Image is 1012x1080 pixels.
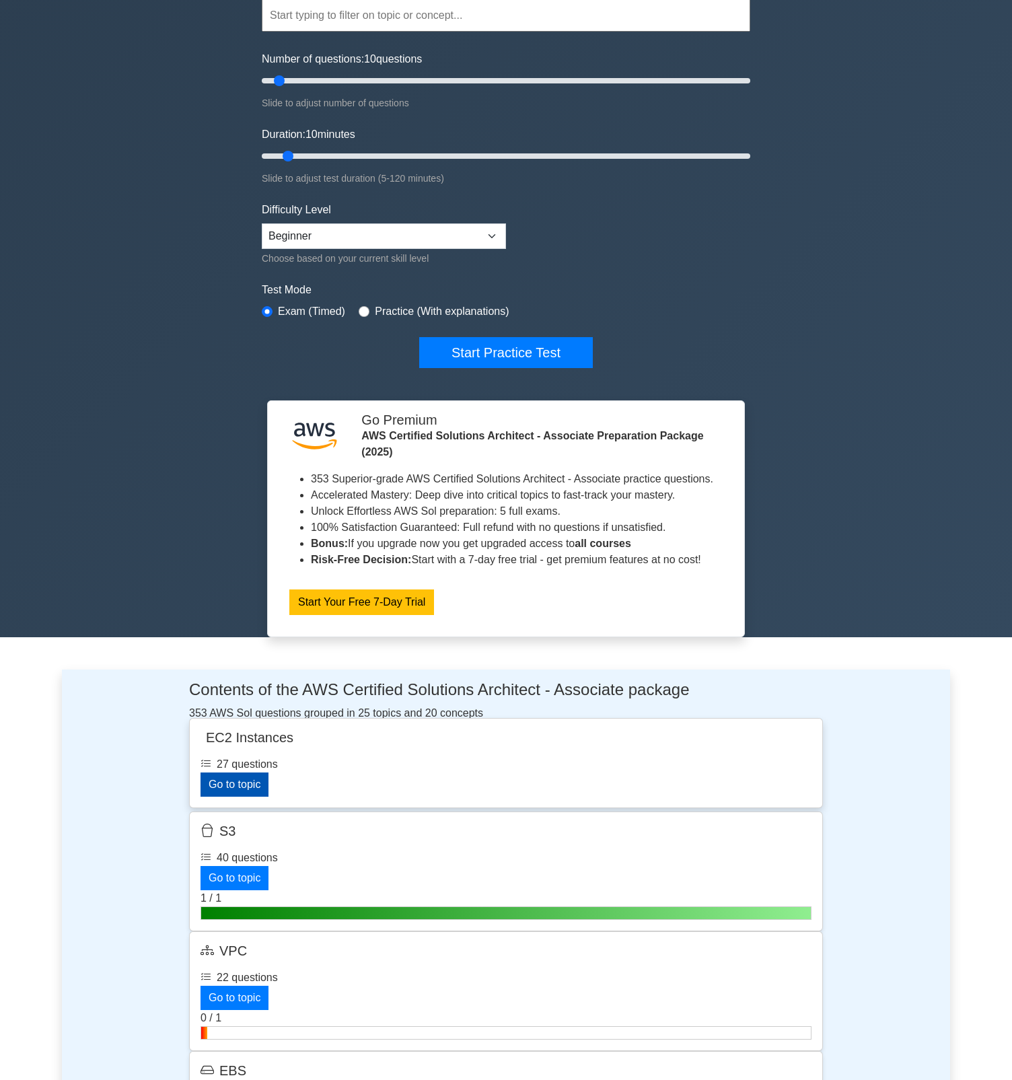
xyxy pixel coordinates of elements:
[262,51,422,67] label: Number of questions: questions
[262,127,355,143] label: Duration: minutes
[289,589,434,615] a: Start Your Free 7-Day Trial
[278,303,345,320] label: Exam (Timed)
[364,53,376,65] span: 10
[201,986,268,1010] a: Go to topic
[201,772,268,797] a: Go to topic
[262,172,750,186] div: Slide to adjust test duration (5-120 minutes)
[305,129,318,140] span: 10
[419,337,593,368] button: Start Practice Test
[262,282,750,298] label: Test Mode
[189,680,823,700] h4: Contents of the AWS Certified Solutions Architect - Associate package
[262,252,506,266] div: Choose based on your current skill level
[375,303,509,320] label: Practice (With explanations)
[189,680,823,721] div: 353 AWS Sol questions grouped in 25 topics and 20 concepts
[262,202,331,218] label: Difficulty Level
[201,866,268,890] a: Go to topic
[262,96,750,110] div: Slide to adjust number of questions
